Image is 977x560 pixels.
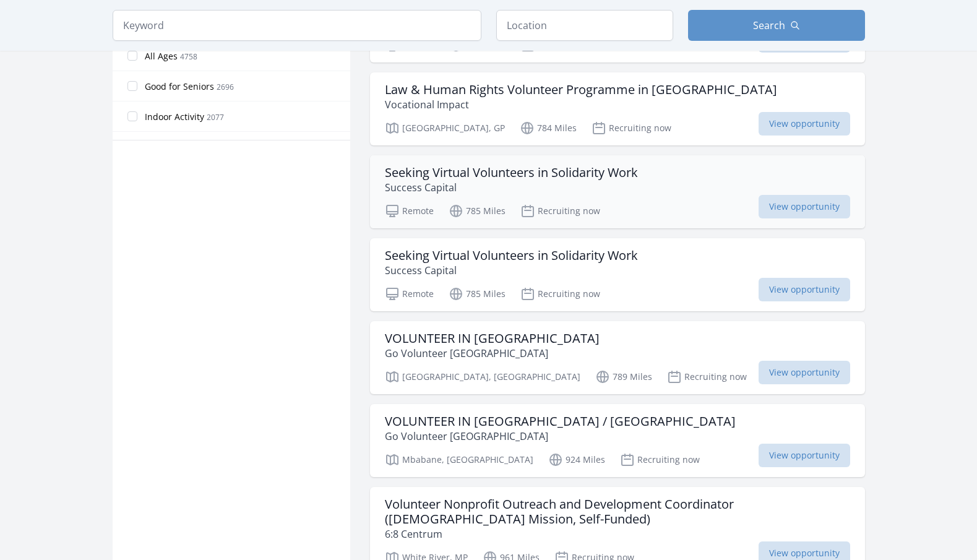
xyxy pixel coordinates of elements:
[370,72,865,145] a: Law & Human Rights Volunteer Programme in [GEOGRAPHIC_DATA] Vocational Impact [GEOGRAPHIC_DATA], ...
[688,10,865,41] button: Search
[385,97,777,112] p: Vocational Impact
[145,80,214,93] span: Good for Seniors
[520,121,577,136] p: 784 Miles
[385,286,434,301] p: Remote
[113,10,481,41] input: Keyword
[759,195,850,218] span: View opportunity
[385,180,638,195] p: Success Capital
[385,346,600,361] p: Go Volunteer [GEOGRAPHIC_DATA]
[520,204,600,218] p: Recruiting now
[145,50,178,62] span: All Ages
[385,452,533,467] p: Mbabane, [GEOGRAPHIC_DATA]
[496,10,673,41] input: Location
[370,404,865,477] a: VOLUNTEER IN [GEOGRAPHIC_DATA] / [GEOGRAPHIC_DATA] Go Volunteer [GEOGRAPHIC_DATA] Mbabane, [GEOGR...
[370,155,865,228] a: Seeking Virtual Volunteers in Solidarity Work Success Capital Remote 785 Miles Recruiting now Vie...
[385,331,600,346] h3: VOLUNTEER IN [GEOGRAPHIC_DATA]
[385,527,850,541] p: 6:8 Centrum
[217,82,234,92] span: 2696
[759,278,850,301] span: View opportunity
[667,369,747,384] p: Recruiting now
[385,497,850,527] h3: Volunteer Nonprofit Outreach and Development Coordinator ([DEMOGRAPHIC_DATA] Mission, Self-Funded)
[127,111,137,121] input: Indoor Activity 2077
[145,111,204,123] span: Indoor Activity
[759,112,850,136] span: View opportunity
[385,263,638,278] p: Success Capital
[520,286,600,301] p: Recruiting now
[385,414,736,429] h3: VOLUNTEER IN [GEOGRAPHIC_DATA] / [GEOGRAPHIC_DATA]
[385,369,580,384] p: [GEOGRAPHIC_DATA], [GEOGRAPHIC_DATA]
[759,361,850,384] span: View opportunity
[620,452,700,467] p: Recruiting now
[385,204,434,218] p: Remote
[385,121,505,136] p: [GEOGRAPHIC_DATA], GP
[385,429,736,444] p: Go Volunteer [GEOGRAPHIC_DATA]
[759,444,850,467] span: View opportunity
[385,248,638,263] h3: Seeking Virtual Volunteers in Solidarity Work
[449,286,506,301] p: 785 Miles
[127,51,137,61] input: All Ages 4758
[370,321,865,394] a: VOLUNTEER IN [GEOGRAPHIC_DATA] Go Volunteer [GEOGRAPHIC_DATA] [GEOGRAPHIC_DATA], [GEOGRAPHIC_DATA...
[385,82,777,97] h3: Law & Human Rights Volunteer Programme in [GEOGRAPHIC_DATA]
[207,112,224,123] span: 2077
[370,238,865,311] a: Seeking Virtual Volunteers in Solidarity Work Success Capital Remote 785 Miles Recruiting now Vie...
[180,51,197,62] span: 4758
[595,369,652,384] p: 789 Miles
[753,18,785,33] span: Search
[127,81,137,91] input: Good for Seniors 2696
[548,452,605,467] p: 924 Miles
[385,165,638,180] h3: Seeking Virtual Volunteers in Solidarity Work
[592,121,671,136] p: Recruiting now
[449,204,506,218] p: 785 Miles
